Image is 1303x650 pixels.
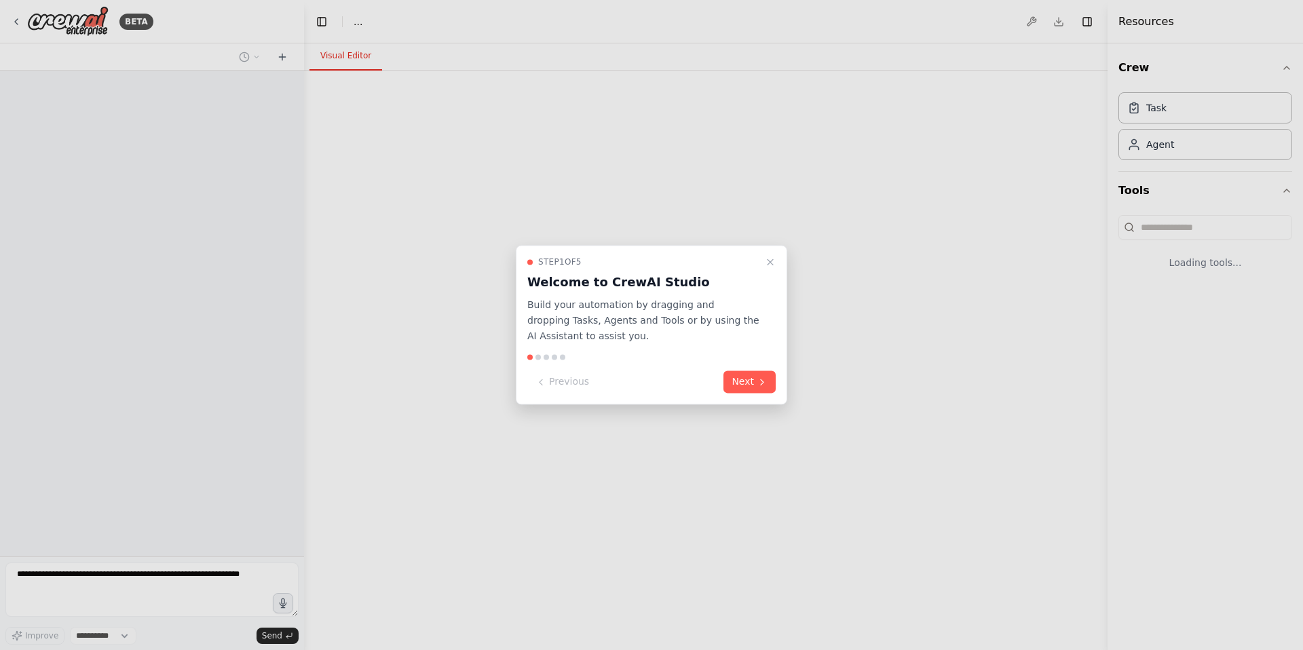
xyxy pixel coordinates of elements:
button: Next [723,371,776,394]
button: Close walkthrough [762,254,778,270]
span: Step 1 of 5 [538,256,582,267]
button: Hide left sidebar [312,12,331,31]
p: Build your automation by dragging and dropping Tasks, Agents and Tools or by using the AI Assista... [527,297,759,343]
button: Previous [527,371,597,394]
h3: Welcome to CrewAI Studio [527,273,759,292]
